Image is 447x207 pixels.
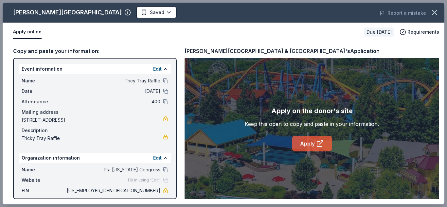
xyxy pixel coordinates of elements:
[22,127,168,134] div: Description
[364,27,394,37] div: Due [DATE]
[22,187,65,195] span: EIN
[150,9,164,16] span: Saved
[22,134,163,142] span: Tricky Tray Raffle
[13,7,122,18] div: [PERSON_NAME][GEOGRAPHIC_DATA]
[19,153,171,163] div: Organization information
[13,47,177,55] div: Copy and paste your information:
[136,7,177,18] button: Saved
[153,154,162,162] button: Edit
[65,187,160,195] span: [US_EMPLOYER_IDENTIFICATION_NUMBER]
[22,166,65,174] span: Name
[13,25,42,39] button: Apply online
[22,87,65,95] span: Date
[65,77,160,85] span: Tricy Tray Raffle
[22,98,65,106] span: Attendance
[153,65,162,73] button: Edit
[22,116,163,124] span: [STREET_ADDRESS]
[185,47,380,55] div: [PERSON_NAME][GEOGRAPHIC_DATA] & [GEOGRAPHIC_DATA]'s Application
[407,28,439,36] span: Requirements
[245,120,379,128] div: Keep this open to copy and paste in your information.
[65,98,160,106] span: 400
[22,197,168,205] div: Mission statement
[22,176,65,184] span: Website
[22,77,65,85] span: Name
[65,166,160,174] span: Pta [US_STATE] Congress
[22,108,168,116] div: Mailing address
[380,9,426,17] button: Report a mistake
[128,178,160,183] span: Fill in using "Edit"
[65,87,160,95] span: [DATE]
[292,136,332,151] a: Apply
[19,64,171,74] div: Event information
[271,106,353,116] div: Apply on the donor's site
[400,28,439,36] button: Requirements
